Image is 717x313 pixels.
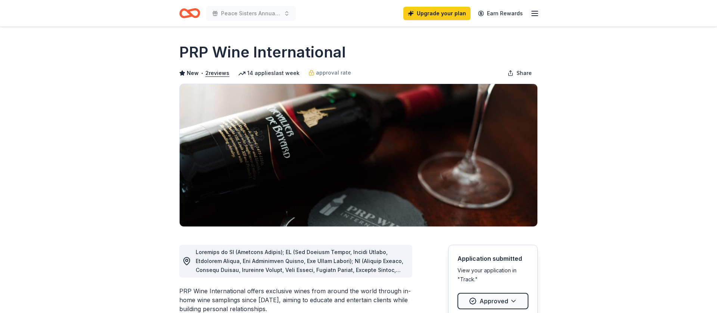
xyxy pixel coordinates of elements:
[201,70,204,76] span: •
[308,68,351,77] a: approval rate
[187,69,199,78] span: New
[179,4,200,22] a: Home
[179,42,346,63] h1: PRP Wine International
[403,7,471,20] a: Upgrade your plan
[205,69,229,78] button: 2reviews
[180,84,537,226] img: Image for PRP Wine International
[474,7,527,20] a: Earn Rewards
[238,69,299,78] div: 14 applies last week
[206,6,296,21] button: Peace Sisters Annual Gala
[502,66,538,81] button: Share
[479,296,508,306] span: Approved
[516,69,532,78] span: Share
[316,68,351,77] span: approval rate
[221,9,281,18] span: Peace Sisters Annual Gala
[457,254,528,263] div: Application submitted
[457,293,528,309] button: Approved
[457,266,528,284] div: View your application in "Track."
